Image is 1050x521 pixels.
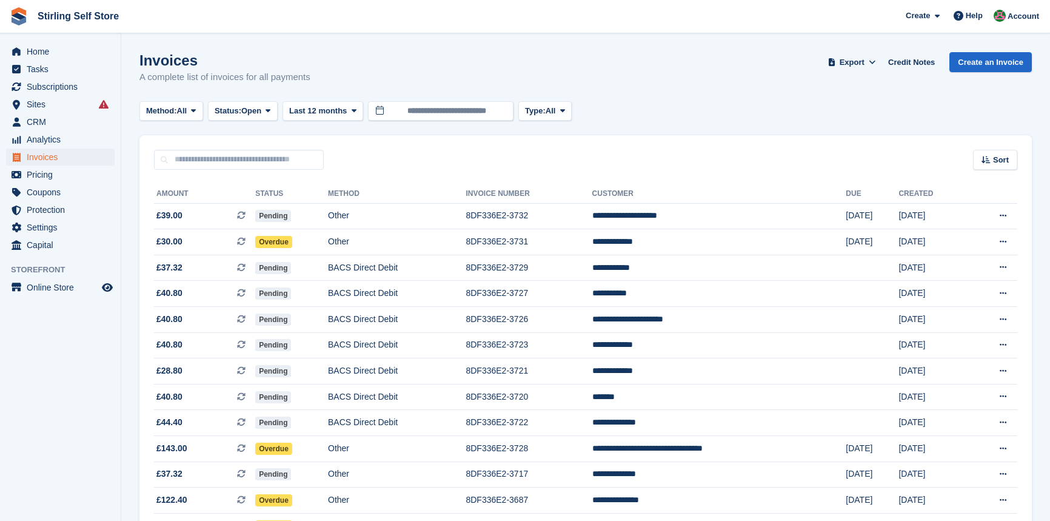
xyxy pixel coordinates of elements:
td: [DATE] [898,410,967,436]
th: Amount [154,184,255,204]
td: Other [328,229,466,255]
td: Other [328,462,466,488]
td: BACS Direct Debit [328,332,466,358]
td: [DATE] [846,488,898,514]
a: Stirling Self Store [33,6,124,26]
td: Other [328,203,466,229]
a: menu [6,219,115,236]
span: Export [840,56,864,69]
span: Sort [993,154,1009,166]
a: Create an Invoice [949,52,1032,72]
span: £40.80 [156,287,182,300]
i: Smart entry sync failures have occurred [99,99,109,109]
a: Credit Notes [883,52,940,72]
span: Invoices [27,149,99,166]
td: [DATE] [898,332,967,358]
span: £122.40 [156,494,187,506]
td: BACS Direct Debit [328,410,466,436]
a: menu [6,201,115,218]
span: Overdue [255,494,292,506]
span: Open [241,105,261,117]
p: A complete list of invoices for all payments [139,70,310,84]
span: Storefront [11,264,121,276]
td: [DATE] [898,307,967,333]
span: Status: [215,105,241,117]
span: Type: [525,105,546,117]
td: BACS Direct Debit [328,281,466,307]
th: Status [255,184,328,204]
span: Pending [255,314,291,326]
span: Method: [146,105,177,117]
span: CRM [27,113,99,130]
a: menu [6,61,115,78]
span: £40.80 [156,338,182,351]
td: [DATE] [898,436,967,462]
span: Pending [255,391,291,403]
a: menu [6,237,115,254]
span: Overdue [255,443,292,455]
th: Customer [592,184,846,204]
a: menu [6,96,115,113]
td: 8DF336E2-3717 [466,462,592,488]
th: Invoice Number [466,184,592,204]
td: [DATE] [898,462,967,488]
span: Overdue [255,236,292,248]
span: Sites [27,96,99,113]
td: [DATE] [898,229,967,255]
h1: Invoices [139,52,310,69]
td: 8DF336E2-3732 [466,203,592,229]
td: 8DF336E2-3728 [466,436,592,462]
span: £30.00 [156,235,182,248]
span: Account [1008,10,1039,22]
a: menu [6,113,115,130]
span: Pending [255,417,291,429]
span: £40.80 [156,391,182,403]
span: All [177,105,187,117]
th: Created [898,184,967,204]
td: Other [328,488,466,514]
a: menu [6,166,115,183]
td: [DATE] [898,255,967,281]
span: £44.40 [156,416,182,429]
button: Export [825,52,878,72]
span: Home [27,43,99,60]
span: £143.00 [156,442,187,455]
span: Pending [255,468,291,480]
span: £37.32 [156,468,182,480]
td: BACS Direct Debit [328,358,466,385]
td: 8DF336E2-3727 [466,281,592,307]
td: BACS Direct Debit [328,307,466,333]
span: Settings [27,219,99,236]
span: Pending [255,262,291,274]
td: [DATE] [898,203,967,229]
td: Other [328,436,466,462]
img: stora-icon-8386f47178a22dfd0bd8f6a31ec36ba5ce8667c1dd55bd0f319d3a0aa187defe.svg [10,7,28,25]
span: Capital [27,237,99,254]
span: Pending [255,339,291,351]
span: £37.32 [156,261,182,274]
button: Last 12 months [283,101,363,121]
td: BACS Direct Debit [328,255,466,281]
span: Pending [255,287,291,300]
span: Pending [255,365,291,377]
td: [DATE] [898,488,967,514]
a: menu [6,131,115,148]
span: Pending [255,210,291,222]
a: menu [6,279,115,296]
td: 8DF336E2-3721 [466,358,592,385]
span: Help [966,10,983,22]
td: 8DF336E2-3723 [466,332,592,358]
th: Method [328,184,466,204]
td: [DATE] [846,436,898,462]
a: menu [6,78,115,95]
td: 8DF336E2-3720 [466,384,592,410]
a: menu [6,43,115,60]
td: [DATE] [846,203,898,229]
a: menu [6,184,115,201]
td: 8DF336E2-3687 [466,488,592,514]
td: [DATE] [898,281,967,307]
button: Status: Open [208,101,278,121]
a: menu [6,149,115,166]
th: Due [846,184,898,204]
span: All [546,105,556,117]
